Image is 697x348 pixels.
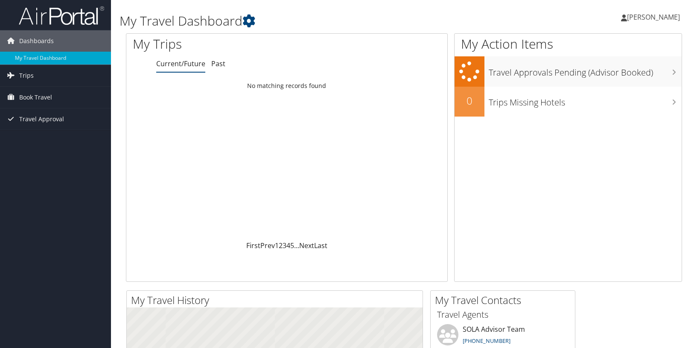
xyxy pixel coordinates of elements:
[314,241,327,250] a: Last
[156,59,205,68] a: Current/Future
[286,241,290,250] a: 4
[211,59,225,68] a: Past
[19,108,64,130] span: Travel Approval
[275,241,279,250] a: 1
[19,30,54,52] span: Dashboards
[19,6,104,26] img: airportal-logo.png
[489,62,682,79] h3: Travel Approvals Pending (Advisor Booked)
[455,87,682,117] a: 0Trips Missing Hotels
[294,241,299,250] span: …
[279,241,283,250] a: 2
[455,56,682,87] a: Travel Approvals Pending (Advisor Booked)
[455,35,682,53] h1: My Action Items
[455,94,484,108] h2: 0
[19,87,52,108] span: Book Travel
[463,337,510,345] a: [PHONE_NUMBER]
[489,92,682,108] h3: Trips Missing Hotels
[621,4,688,30] a: [PERSON_NAME]
[435,293,575,307] h2: My Travel Contacts
[126,78,447,94] td: No matching records found
[260,241,275,250] a: Prev
[299,241,314,250] a: Next
[133,35,307,53] h1: My Trips
[246,241,260,250] a: First
[131,293,423,307] h2: My Travel History
[120,12,499,30] h1: My Travel Dashboard
[283,241,286,250] a: 3
[437,309,569,321] h3: Travel Agents
[627,12,680,22] span: [PERSON_NAME]
[19,65,34,86] span: Trips
[290,241,294,250] a: 5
